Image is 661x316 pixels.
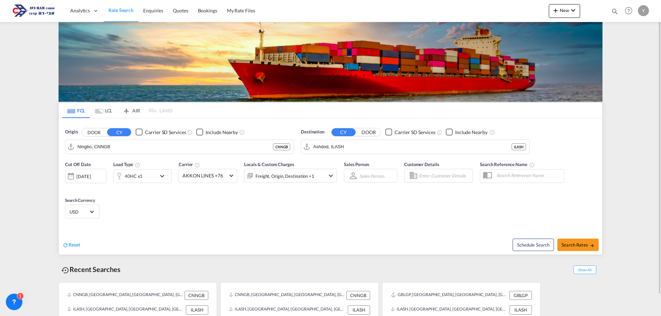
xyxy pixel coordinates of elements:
span: Cut Off Date [65,162,91,167]
button: Search Ratesicon-arrow-right [557,239,599,251]
div: ILASH [510,305,532,314]
md-icon: icon-chevron-down [569,6,577,14]
div: Origin DOOR CY Checkbox No InkUnchecked: Search for CY (Container Yard) services for all selected... [59,118,602,254]
div: CNNGB [346,291,370,300]
span: Destination [301,129,324,135]
div: Recent Searches [59,262,123,277]
md-icon: icon-chevron-down [327,172,335,180]
div: GBLGP [510,291,532,300]
md-icon: Your search will be saved by the below given name [529,162,535,168]
div: ILASH, Ashdod, Israel, Levante, Middle East [229,305,346,314]
md-tab-item: FCL [62,103,90,118]
span: Search Rates [562,242,595,248]
md-input-container: Ashdod, ILASH [301,140,529,154]
md-datepicker: Select [65,183,70,192]
div: Carrier SD Services [145,129,186,136]
div: 40HC x1icon-chevron-down [113,169,172,183]
md-select: Select Currency: $ USDUnited States Dollar [69,207,96,217]
button: Note: By default Schedule search will only considerorigin ports, destination ports and cut off da... [513,239,554,251]
md-icon: Unchecked: Search for CY (Container Yard) services for all selected carriers.Checked : Search for... [187,130,193,135]
button: icon-plus 400-fgNewicon-chevron-down [549,4,580,18]
span: Carrier [179,162,200,167]
span: Origin [65,129,77,135]
span: Enquiries [143,8,163,13]
div: ILASH, Ashdod, Israel, Levante, Middle East [391,305,508,314]
md-icon: icon-magnify [611,8,619,15]
div: icon-refreshReset [62,241,80,249]
md-select: Sales Person [359,171,385,181]
div: CNNGB [273,143,290,150]
md-input-container: Ningbo, CNNGB [65,140,294,154]
md-tab-item: LCL [90,103,117,118]
span: Reset [69,242,80,248]
md-checkbox: Checkbox No Ink [385,129,436,136]
div: ILASH [186,305,208,314]
div: icon-magnify [611,8,619,18]
img: 166978e0a5f911edb4280f3c7a976193.png [10,3,57,19]
span: Customer Details [404,162,439,167]
span: Help [623,5,634,17]
span: USD [70,209,89,215]
md-icon: Unchecked: Ignores neighbouring ports when fetching rates.Checked : Includes neighbouring ports w... [490,130,495,135]
md-checkbox: Checkbox No Ink [136,129,186,136]
md-icon: Unchecked: Ignores neighbouring ports when fetching rates.Checked : Includes neighbouring ports w... [239,130,245,135]
div: Y [638,5,649,16]
span: Bookings [198,8,217,13]
md-icon: icon-airplane [122,107,130,112]
div: Freight Origin Destination Factory Stuffing [255,171,314,181]
span: Show All [574,265,596,274]
div: CNNGB [185,291,208,300]
div: [DATE] [76,173,91,179]
md-checkbox: Checkbox No Ink [196,129,238,136]
span: Load Type [113,162,140,167]
div: Include Nearby [206,129,238,136]
span: My Rate Files [227,8,255,13]
md-icon: The selected Trucker/Carrierwill be displayed in the rate results If the rates are from another f... [195,162,200,168]
div: 40HC x1 [125,171,143,181]
input: Search by Port [313,142,512,152]
span: New [552,8,577,13]
div: CNNGB, Ningbo, China, Greater China & Far East Asia, Asia Pacific [67,291,183,300]
span: Quotes [173,8,188,13]
div: CNNGB, Ningbo, China, Greater China & Far East Asia, Asia Pacific [229,291,345,300]
md-icon: icon-chevron-down [158,172,170,180]
span: Search Reference Name [480,162,535,167]
md-icon: Unchecked: Search for CY (Container Yard) services for all selected carriers.Checked : Search for... [437,130,442,135]
md-pagination-wrapper: Use the left and right arrow keys to navigate between tabs [62,103,172,118]
md-icon: icon-plus 400-fg [552,6,560,14]
md-icon: icon-backup-restore [61,266,70,274]
div: Carrier SD Services [395,129,436,136]
div: Freight Origin Destination Factory Stuffingicon-chevron-down [244,169,337,183]
div: Help [623,5,638,17]
div: ILASH [512,143,526,150]
button: CY [107,128,131,136]
input: Search Reference Name [493,170,564,181]
div: GBLGP, London Gateway Port, United Kingdom, GB & Ireland, Europe [391,291,508,300]
md-tab-item: AIR [117,103,145,118]
button: CY [332,128,356,136]
md-icon: icon-information-outline [135,162,140,168]
button: DOOR [82,128,106,136]
md-icon: icon-arrow-right [590,243,595,248]
md-icon: icon-refresh [62,242,69,248]
span: Sales Person [344,162,369,167]
div: ILASH, Ashdod, Israel, Levante, Middle East [67,305,184,314]
img: LCL+%26+FCL+BACKGROUND.png [59,22,602,102]
input: Search by Port [77,142,273,152]
span: Search Currency [65,198,95,203]
span: Analytics [70,7,90,14]
span: Rate Search [108,7,134,13]
button: DOOR [357,128,381,136]
div: Include Nearby [455,129,487,136]
div: ILASH [348,305,370,314]
span: AKKON LINES +76 [182,172,227,179]
md-checkbox: Checkbox No Ink [446,129,487,136]
span: Locals & Custom Charges [244,162,294,167]
div: [DATE] [65,169,106,183]
input: Enter Customer Details [419,171,471,181]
